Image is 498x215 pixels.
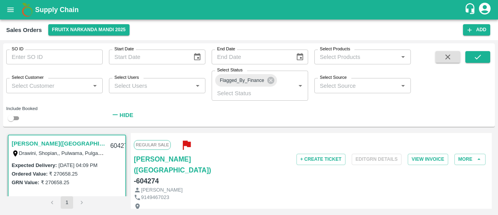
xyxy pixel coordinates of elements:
button: Select DC [48,24,130,36]
input: Select Products [317,52,396,62]
label: GRN Value: [12,179,39,185]
label: ₹ 270658.25 [41,179,69,185]
div: account of current user [478,2,492,18]
button: Choose date [190,50,205,64]
button: Open [193,81,203,91]
input: Select Customer [9,80,88,91]
label: Select Users [114,75,139,81]
label: Select Source [320,75,347,81]
button: View Invoice [408,154,448,165]
span: Flagged_By_Finance [215,76,269,85]
label: Select Status [217,67,243,73]
nav: pagination navigation [45,196,89,209]
label: [DATE] 04:09 PM [58,162,97,168]
a: Supply Chain [35,4,464,15]
input: Start Date [109,50,187,64]
button: Open [295,81,305,91]
label: End Date [217,46,235,52]
label: Select Products [320,46,350,52]
button: + Create Ticket [296,154,345,165]
label: Start Date [114,46,134,52]
button: Add [463,24,490,36]
button: Open [90,81,100,91]
button: Open [398,52,408,62]
input: Select Status [214,88,283,98]
button: More [454,154,486,165]
label: Select Customer [12,75,44,81]
label: SO ID [12,46,23,52]
a: [PERSON_NAME]([GEOGRAPHIC_DATA]) [134,154,252,176]
button: Open [398,81,408,91]
label: ₹ 270658.25 [49,171,77,177]
p: 9149467023 [141,194,169,201]
button: Choose date [293,50,307,64]
button: page 1 [61,196,73,209]
label: Drawini, Shopian,, Pulwama, Pulgaon, [GEOGRAPHIC_DATA], [GEOGRAPHIC_DATA], 192303 [19,150,234,156]
div: Include Booked [6,105,103,112]
span: Regular Sale [134,140,171,149]
div: 604274 [105,137,135,155]
input: Select Users [111,80,190,91]
h6: - 604274 [134,176,159,187]
strong: Hide [119,112,133,118]
input: End Date [212,50,289,64]
img: logo [19,2,35,18]
div: Sales Orders [6,25,42,35]
input: Select Source [317,80,396,91]
button: Hide [109,108,135,122]
b: Supply Chain [35,6,79,14]
label: Ordered Value: [12,171,47,177]
div: customer-support [464,3,478,17]
div: Flagged_By_Finance [215,74,277,87]
button: open drawer [2,1,19,19]
a: [PERSON_NAME]([GEOGRAPHIC_DATA]) [12,139,105,149]
input: Enter SO ID [6,50,103,64]
label: Expected Delivery : [12,162,57,168]
p: [PERSON_NAME] [141,187,183,194]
